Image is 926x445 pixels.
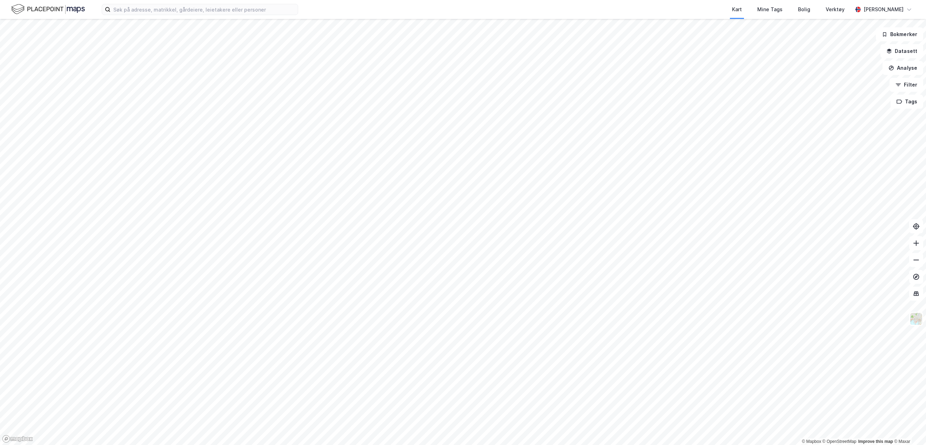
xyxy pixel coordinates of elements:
[864,5,904,14] div: [PERSON_NAME]
[891,411,926,445] iframe: Chat Widget
[798,5,810,14] div: Bolig
[732,5,742,14] div: Kart
[757,5,783,14] div: Mine Tags
[11,3,85,15] img: logo.f888ab2527a4732fd821a326f86c7f29.svg
[891,411,926,445] div: Kontrollprogram for chat
[110,4,298,15] input: Søk på adresse, matrikkel, gårdeiere, leietakere eller personer
[826,5,845,14] div: Verktøy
